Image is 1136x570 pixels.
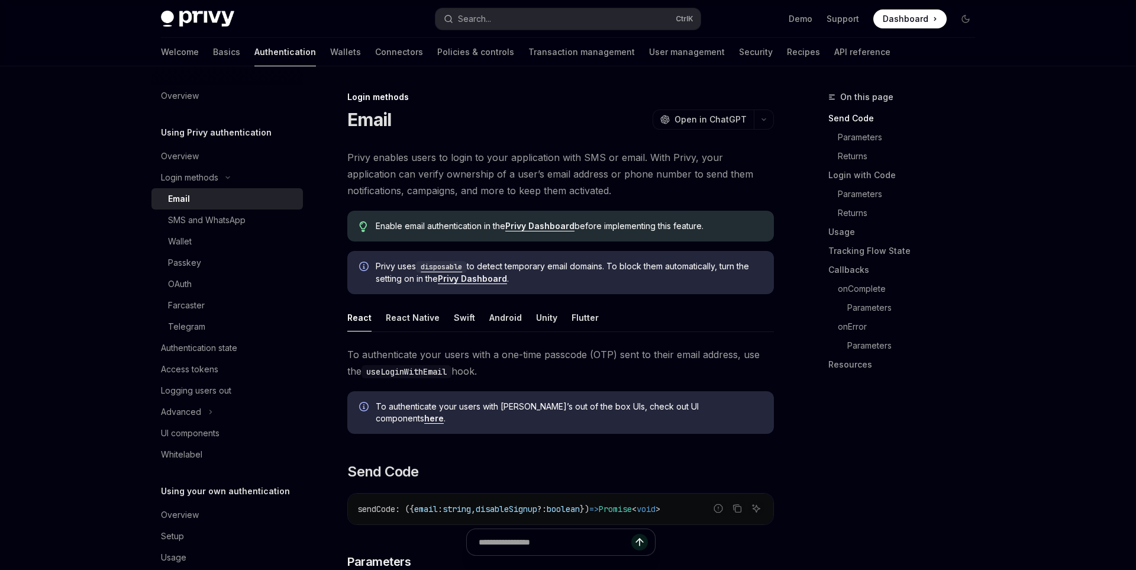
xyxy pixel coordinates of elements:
span: On this page [840,90,893,104]
span: Privy uses to detect temporary email domains. To block them automatically, turn the setting on in... [376,260,762,285]
a: Farcaster [151,295,303,316]
div: Unity [536,304,557,331]
span: Open in ChatGPT [674,114,747,125]
div: Passkey [168,256,201,270]
button: Toggle dark mode [956,9,975,28]
a: Login with Code [828,166,985,185]
span: => [589,504,599,514]
a: Authentication [254,38,316,66]
a: Tracking Flow State [828,241,985,260]
a: Wallets [330,38,361,66]
a: Connectors [375,38,423,66]
a: Support [827,13,859,25]
div: Setup [161,529,184,543]
span: Enable email authentication in the before implementing this feature. [376,220,762,232]
span: string [443,504,471,514]
a: SMS and WhatsApp [151,210,303,231]
a: here [424,413,444,424]
span: }) [580,504,589,514]
div: SMS and WhatsApp [168,213,246,227]
span: Privy enables users to login to your application with SMS or email. With Privy, your application ... [347,149,774,199]
a: Passkey [151,252,303,273]
a: Parameters [828,185,985,204]
span: Promise [599,504,632,514]
a: Send Code [828,109,985,128]
button: Ask AI [748,501,764,516]
div: OAuth [168,277,192,291]
a: Usage [151,547,303,568]
span: sendCode [357,504,395,514]
a: Setup [151,526,303,547]
a: onComplete [828,279,985,298]
code: disposable [416,261,467,273]
a: Security [739,38,773,66]
span: , [471,504,476,514]
a: OAuth [151,273,303,295]
button: Toggle Advanced section [151,401,303,423]
button: Open in ChatGPT [653,110,754,130]
span: > [656,504,660,514]
div: Login methods [347,91,774,103]
a: Transaction management [528,38,635,66]
a: Dashboard [873,9,947,28]
a: onError [828,317,985,336]
div: Telegram [168,320,205,334]
div: Flutter [572,304,599,331]
img: dark logo [161,11,234,27]
div: Overview [161,89,199,103]
code: useLoginWithEmail [362,365,451,378]
div: Swift [454,304,475,331]
a: disposable [416,261,467,271]
a: Logging users out [151,380,303,401]
a: Returns [828,204,985,223]
button: Copy the contents from the code block [730,501,745,516]
svg: Tip [359,221,367,232]
span: boolean [547,504,580,514]
h1: Email [347,109,391,130]
span: To authenticate your users with [PERSON_NAME]’s out of the box UIs, check out UI components . [376,401,762,424]
div: UI components [161,426,220,440]
div: Usage [161,550,186,565]
span: : ({ [395,504,414,514]
button: Open search [435,8,701,30]
span: void [637,504,656,514]
a: API reference [834,38,890,66]
a: Basics [213,38,240,66]
a: Privy Dashboard [505,221,575,231]
a: Demo [789,13,812,25]
span: : [438,504,443,514]
h5: Using Privy authentication [161,125,272,140]
a: Resources [828,355,985,374]
a: Authentication state [151,337,303,359]
div: Wallet [168,234,192,249]
div: Overview [161,508,199,522]
a: Overview [151,504,303,526]
span: To authenticate your users with a one-time passcode (OTP) sent to their email address, use the hook. [347,346,774,379]
span: ?: [537,504,547,514]
div: Logging users out [161,384,231,398]
a: UI components [151,423,303,444]
div: Authentication state [161,341,237,355]
div: Overview [161,149,199,163]
div: Access tokens [161,362,218,376]
button: Report incorrect code [711,501,726,516]
svg: Info [359,262,371,273]
a: Wallet [151,231,303,252]
a: Telegram [151,316,303,337]
a: Policies & controls [437,38,514,66]
a: Access tokens [151,359,303,380]
div: React Native [386,304,440,331]
a: Callbacks [828,260,985,279]
a: Returns [828,147,985,166]
a: Overview [151,85,303,107]
span: < [632,504,637,514]
h5: Using your own authentication [161,484,290,498]
a: Parameters [828,298,985,317]
div: Whitelabel [161,447,202,462]
span: disableSignup [476,504,537,514]
a: Parameters [828,336,985,355]
a: Overview [151,146,303,167]
div: Search... [458,12,491,26]
a: User management [649,38,725,66]
div: Farcaster [168,298,205,313]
